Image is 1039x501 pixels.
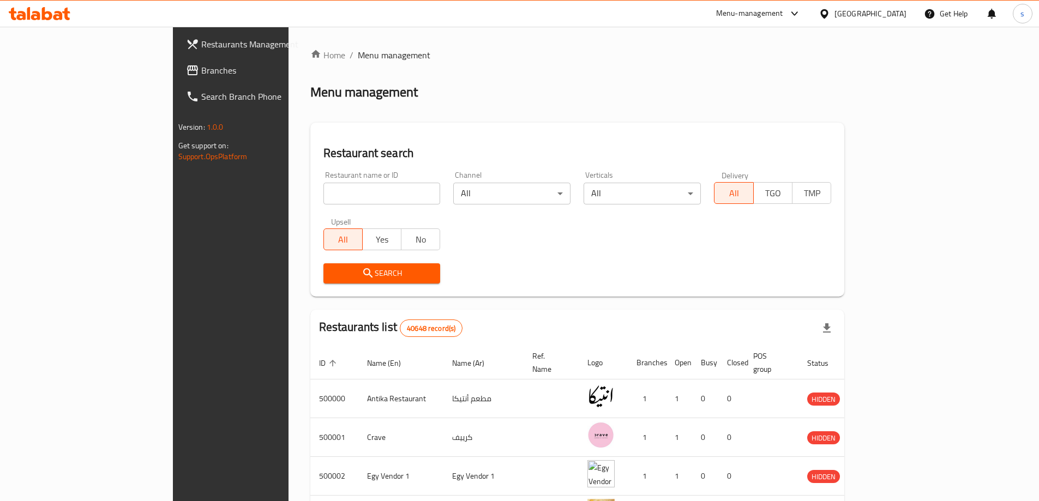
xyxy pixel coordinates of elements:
th: Busy [692,346,718,379]
div: Menu-management [716,7,783,20]
button: TMP [792,182,831,204]
div: HIDDEN [807,431,840,444]
td: 1 [666,418,692,457]
button: TGO [753,182,792,204]
span: POS group [753,349,785,376]
a: Support.OpsPlatform [178,149,248,164]
td: 0 [692,418,718,457]
td: 1 [628,418,666,457]
h2: Menu management [310,83,418,101]
span: Ref. Name [532,349,566,376]
td: 0 [718,418,744,457]
span: 40648 record(s) [400,323,462,334]
div: HIDDEN [807,470,840,483]
img: Antika Restaurant [587,383,615,410]
span: Status [807,357,843,370]
button: Yes [362,228,401,250]
div: All [584,183,701,204]
a: Restaurants Management [177,31,346,57]
div: Export file [814,315,840,341]
label: Upsell [331,218,351,225]
nav: breadcrumb [310,49,845,62]
div: Total records count [400,319,463,337]
span: Branches [201,64,338,77]
td: Crave [358,418,443,457]
span: Name (En) [367,357,415,370]
span: Get support on: [178,138,229,153]
button: Search [323,263,441,283]
span: ID [319,357,340,370]
th: Closed [718,346,744,379]
span: HIDDEN [807,393,840,406]
span: 1.0.0 [207,120,224,134]
input: Search for restaurant name or ID.. [323,183,441,204]
div: All [453,183,570,204]
span: TGO [758,185,788,201]
th: Logo [579,346,628,379]
td: 0 [692,457,718,496]
span: HIDDEN [807,432,840,444]
td: 1 [666,457,692,496]
td: Antika Restaurant [358,379,443,418]
th: Branches [628,346,666,379]
td: 0 [718,457,744,496]
li: / [350,49,353,62]
span: Yes [367,232,397,248]
td: Egy Vendor 1 [358,457,443,496]
span: HIDDEN [807,470,840,483]
img: Egy Vendor 1 [587,460,615,487]
div: [GEOGRAPHIC_DATA] [834,8,906,20]
td: كرييف [443,418,524,457]
th: Open [666,346,692,379]
span: All [719,185,749,201]
td: مطعم أنتيكا [443,379,524,418]
label: Delivery [722,171,749,179]
span: s [1020,8,1024,20]
button: No [401,228,440,250]
a: Search Branch Phone [177,83,346,110]
span: No [406,232,436,248]
h2: Restaurant search [323,145,832,161]
h2: Restaurants list [319,319,463,337]
a: Branches [177,57,346,83]
button: All [323,228,363,250]
span: Search [332,267,432,280]
td: 0 [718,379,744,418]
span: Menu management [358,49,430,62]
span: All [328,232,358,248]
span: Version: [178,120,205,134]
img: Crave [587,421,615,449]
button: All [714,182,753,204]
span: Name (Ar) [452,357,499,370]
td: 1 [628,379,666,418]
span: TMP [797,185,827,201]
td: 1 [666,379,692,418]
span: Restaurants Management [201,38,338,51]
td: Egy Vendor 1 [443,457,524,496]
td: 0 [692,379,718,418]
td: 1 [628,457,666,496]
span: Search Branch Phone [201,90,338,103]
